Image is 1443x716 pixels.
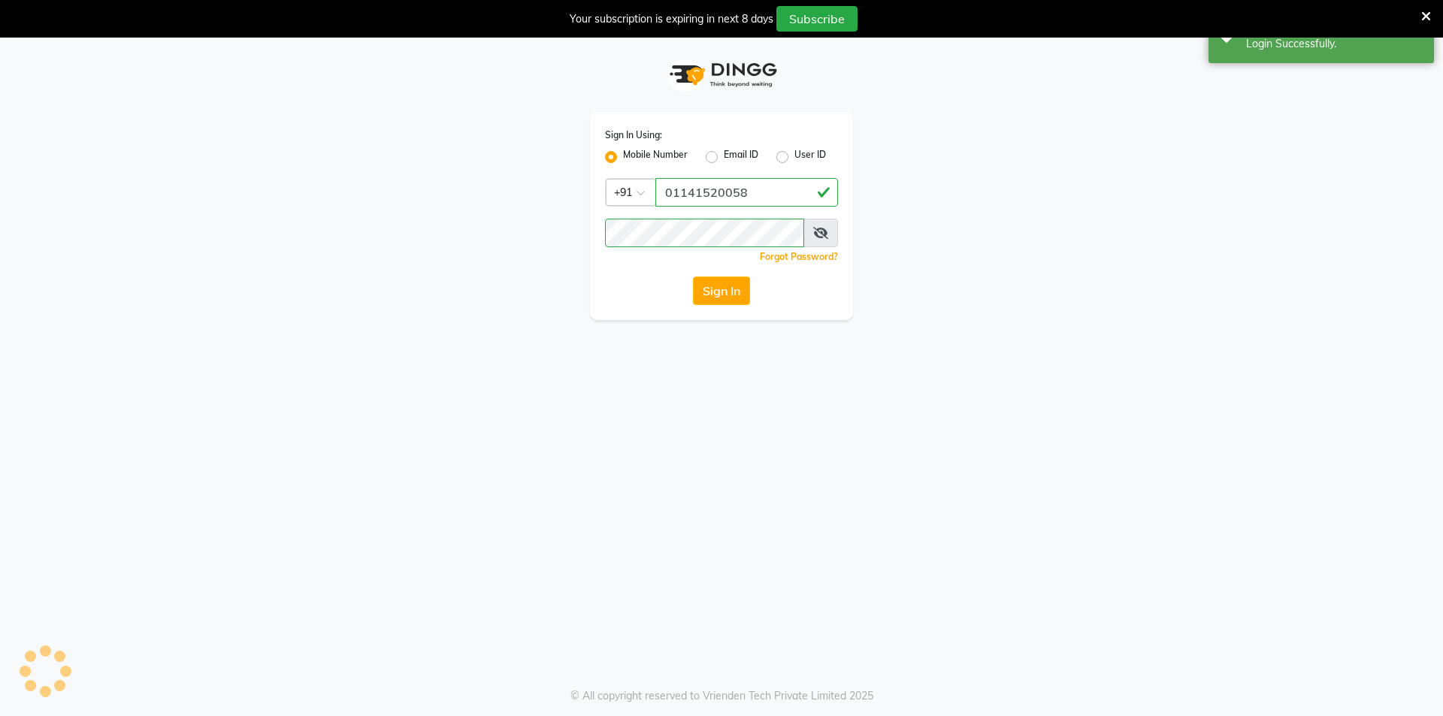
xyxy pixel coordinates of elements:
[724,148,758,166] label: Email ID
[655,178,838,207] input: Username
[693,276,750,305] button: Sign In
[760,251,838,262] a: Forgot Password?
[661,53,782,97] img: logo1.svg
[605,128,662,142] label: Sign In Using:
[570,11,773,27] div: Your subscription is expiring in next 8 days
[776,6,858,32] button: Subscribe
[605,219,804,247] input: Username
[1246,36,1423,52] div: Login Successfully.
[794,148,826,166] label: User ID
[623,148,688,166] label: Mobile Number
